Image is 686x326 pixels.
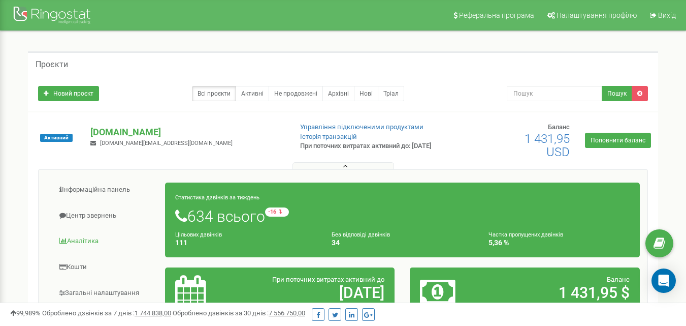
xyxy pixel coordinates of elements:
div: Open Intercom Messenger [651,269,676,293]
small: Статистика дзвінків за тиждень [175,194,259,201]
a: Тріал [378,86,404,101]
small: Частка пропущених дзвінків [488,231,563,238]
h4: 34 [332,239,473,247]
a: Аналiтика [46,229,166,254]
a: Архівні [322,86,354,101]
span: Активний [40,134,73,142]
small: -16 [265,208,289,217]
h2: 1 431,95 $ [495,284,630,301]
h5: Проєкти [36,60,68,69]
span: Баланс [607,276,630,283]
a: Всі проєкти [192,86,236,101]
span: Оброблено дзвінків за 7 днів : [42,309,171,317]
span: Баланс [548,123,570,131]
a: Центр звернень [46,203,166,228]
span: 1 431,95 USD [525,132,570,159]
a: Інформаційна панель [46,177,166,202]
input: Пошук [507,86,602,101]
h4: 111 [175,239,316,247]
a: Загальні налаштування [46,281,166,306]
p: [DOMAIN_NAME] [90,126,283,139]
a: Нові [354,86,378,101]
a: Історія транзакцій [300,133,357,140]
a: Кошти [46,255,166,280]
a: Активні [236,86,269,101]
u: 7 556 750,00 [269,309,305,317]
button: Пошук [602,86,632,101]
span: 99,989% [10,309,41,317]
a: Новий проєкт [38,86,99,101]
span: При поточних витратах активний до [272,276,384,283]
a: Не продовжені [269,86,323,101]
small: Цільових дзвінків [175,231,222,238]
h4: 5,36 % [488,239,630,247]
span: Оброблено дзвінків за 30 днів : [173,309,305,317]
u: 1 744 838,00 [135,309,171,317]
span: [DOMAIN_NAME][EMAIL_ADDRESS][DOMAIN_NAME] [100,140,233,146]
span: Реферальна програма [459,11,534,19]
a: Управління підключеними продуктами [300,123,423,131]
small: Без відповіді дзвінків [332,231,390,238]
p: При поточних витратах активний до: [DATE] [300,141,441,151]
span: Налаштування профілю [557,11,637,19]
a: Поповнити баланс [585,133,651,148]
h1: 634 всього [175,208,630,225]
h2: [DATE] [250,284,384,301]
span: Вихід [658,11,676,19]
